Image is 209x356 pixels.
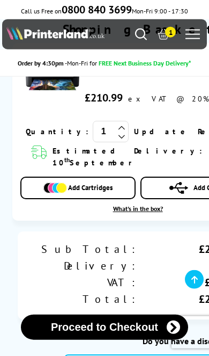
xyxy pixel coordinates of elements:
[85,91,123,105] div: £210.99
[62,3,132,17] b: 0800 840 3699
[165,27,176,38] span: 1
[43,183,67,193] img: Add Cartridges
[26,127,88,136] span: Quantity:
[64,156,70,164] sup: th
[5,54,204,72] li: modal_delivery
[135,28,147,40] a: Search
[67,59,97,67] span: Mon-Fri for
[26,51,79,105] img: Epson Expression Photo HD XP-15000
[113,205,163,213] span: What's in the box?
[39,259,138,273] div: Delivery:
[68,183,113,192] span: Add Cartridges
[158,28,169,40] a: 1
[113,205,163,213] a: lnk_inthebox
[39,292,138,306] div: Total:
[134,127,189,136] a: Update
[18,59,97,67] span: Order by 4:30pm -
[128,94,209,104] span: ex VAT @ 20%
[62,7,132,15] a: 0800 840 3699
[6,26,104,40] img: Printerland Logo
[99,59,191,67] span: FREE Next Business Day Delivery*
[39,275,138,289] div: VAT:
[6,26,104,42] a: Printerland Logo
[21,315,188,340] button: Proceed to Checkout
[39,242,138,256] div: Sub Total:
